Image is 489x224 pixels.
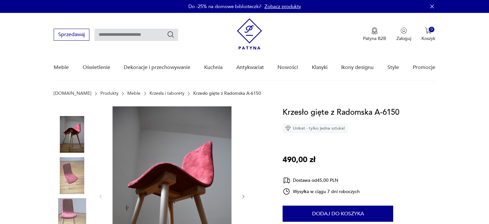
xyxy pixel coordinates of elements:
a: [DOMAIN_NAME] [54,91,91,96]
p: Zaloguj [396,35,411,42]
button: Dodaj do koszyka [283,206,393,222]
a: Zobacz produkty [265,3,301,10]
img: Zdjęcie produktu Krzesło gięte z Radomska A-6150 [54,116,90,153]
p: 490,00 zł [283,154,315,166]
a: Meble [54,55,69,80]
a: Produkty [100,91,119,96]
img: Ikona koszyka [425,27,431,34]
img: Ikona dostawy [283,176,290,184]
a: Nowości [277,55,298,80]
button: Szukaj [167,31,175,38]
div: 0 [429,27,434,32]
a: Style [387,55,399,80]
img: Ikona medalu [371,27,378,34]
img: Ikonka użytkownika [401,27,407,34]
p: Krzesło gięte z Radomska A-6150 [193,91,261,96]
a: Oświetlenie [83,55,110,80]
img: Ikona diamentu [285,125,291,131]
img: Zdjęcie produktu Krzesło gięte z Radomska A-6150 [54,157,90,194]
div: Unikat - tylko jedna sztuka! [283,123,348,133]
p: Patyna B2B [363,35,386,42]
a: Klasyki [312,55,328,80]
div: Dostawa od 45,00 PLN [283,176,360,184]
p: Do -25% na domowe biblioteczki! [188,3,261,10]
a: Sprzedawaj [54,33,89,37]
a: Antykwariat [236,55,264,80]
a: Kuchnia [204,55,222,80]
button: Sprzedawaj [54,29,89,41]
div: Wysyłka w ciągu 7 dni roboczych [283,188,360,195]
img: Patyna - sklep z meblami i dekoracjami vintage [237,18,262,50]
a: Krzesła i taborety [149,91,185,96]
button: Zaloguj [396,27,411,42]
a: Ikony designu [341,55,374,80]
p: Koszyk [421,35,435,42]
button: 0Koszyk [421,27,435,42]
a: Dekoracje i przechowywanie [124,55,190,80]
a: Promocje [413,55,435,80]
button: Patyna B2B [363,27,386,42]
h1: Krzesło gięte z Radomska A-6150 [283,106,399,119]
a: Ikona medaluPatyna B2B [363,27,386,42]
a: Meble [127,91,140,96]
